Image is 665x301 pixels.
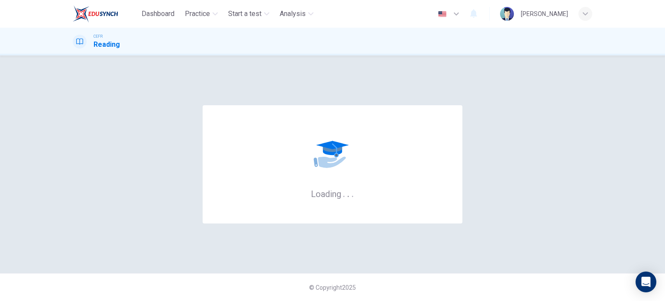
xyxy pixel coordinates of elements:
[73,5,138,23] a: EduSynch logo
[94,33,103,39] span: CEFR
[311,188,354,199] h6: Loading
[73,5,118,23] img: EduSynch logo
[347,186,350,200] h6: .
[521,9,568,19] div: [PERSON_NAME]
[280,9,306,19] span: Analysis
[309,284,356,291] span: © Copyright 2025
[94,39,120,50] h1: Reading
[181,6,221,22] button: Practice
[228,9,261,19] span: Start a test
[500,7,514,21] img: Profile picture
[636,272,656,292] div: Open Intercom Messenger
[142,9,174,19] span: Dashboard
[138,6,178,22] button: Dashboard
[342,186,345,200] h6: .
[351,186,354,200] h6: .
[225,6,273,22] button: Start a test
[185,9,210,19] span: Practice
[437,11,448,17] img: en
[276,6,317,22] button: Analysis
